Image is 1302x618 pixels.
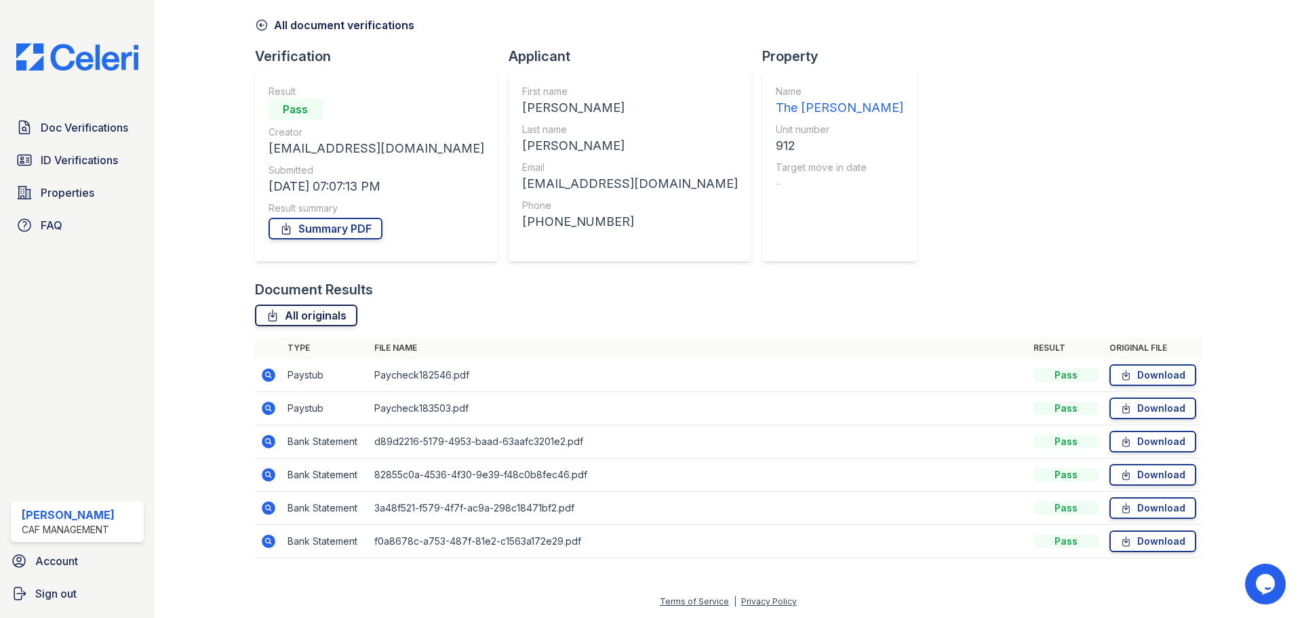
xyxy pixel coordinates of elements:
[41,152,118,168] span: ID Verifications
[369,337,1028,359] th: File name
[776,123,903,136] div: Unit number
[1028,337,1104,359] th: Result
[522,212,738,231] div: [PHONE_NUMBER]
[269,125,484,139] div: Creator
[776,85,903,117] a: Name The [PERSON_NAME]
[41,217,62,233] span: FAQ
[5,547,149,575] a: Account
[1245,564,1288,604] iframe: chat widget
[11,147,144,174] a: ID Verifications
[522,123,738,136] div: Last name
[282,459,369,492] td: Bank Statement
[1109,530,1196,552] a: Download
[776,174,903,193] div: -
[1033,368,1099,382] div: Pass
[255,305,357,326] a: All originals
[22,523,115,537] div: CAF Management
[1109,364,1196,386] a: Download
[1033,435,1099,448] div: Pass
[5,43,149,71] img: CE_Logo_Blue-a8612792a0a2168367f1c8372b55b34899dd931a85d93a1a3d3e32e68fde9ad4.png
[369,492,1028,525] td: 3a48f521-f579-4f7f-ac9a-298c18471bf2.pdf
[1109,398,1196,419] a: Download
[269,163,484,177] div: Submitted
[41,119,128,136] span: Doc Verifications
[282,359,369,392] td: Paystub
[269,218,382,239] a: Summary PDF
[5,580,149,607] a: Sign out
[369,525,1028,558] td: f0a8678c-a753-487f-81e2-c1563a172e29.pdf
[35,585,77,602] span: Sign out
[776,161,903,174] div: Target move in date
[741,596,797,606] a: Privacy Policy
[522,85,738,98] div: First name
[269,85,484,98] div: Result
[660,596,729,606] a: Terms of Service
[369,392,1028,425] td: Paycheck183503.pdf
[776,98,903,117] div: The [PERSON_NAME]
[369,459,1028,492] td: 82855c0a-4536-4f30-9e39-f48c0b8fec46.pdf
[776,136,903,155] div: 912
[282,492,369,525] td: Bank Statement
[522,174,738,193] div: [EMAIL_ADDRESS][DOMAIN_NAME]
[522,199,738,212] div: Phone
[255,47,509,66] div: Verification
[522,161,738,174] div: Email
[255,280,373,299] div: Document Results
[269,201,484,215] div: Result summary
[269,177,484,196] div: [DATE] 07:07:13 PM
[35,553,78,569] span: Account
[762,47,928,66] div: Property
[1033,402,1099,415] div: Pass
[11,114,144,141] a: Doc Verifications
[1033,535,1099,548] div: Pass
[22,507,115,523] div: [PERSON_NAME]
[776,85,903,98] div: Name
[282,337,369,359] th: Type
[282,425,369,459] td: Bank Statement
[282,392,369,425] td: Paystub
[1104,337,1202,359] th: Original file
[522,136,738,155] div: [PERSON_NAME]
[269,139,484,158] div: [EMAIL_ADDRESS][DOMAIN_NAME]
[734,596,736,606] div: |
[269,98,323,120] div: Pass
[1109,431,1196,452] a: Download
[1033,501,1099,515] div: Pass
[255,17,414,33] a: All document verifications
[282,525,369,558] td: Bank Statement
[41,185,94,201] span: Properties
[1033,468,1099,482] div: Pass
[1109,464,1196,486] a: Download
[1109,497,1196,519] a: Download
[11,179,144,206] a: Properties
[11,212,144,239] a: FAQ
[522,98,738,117] div: [PERSON_NAME]
[369,359,1028,392] td: Paycheck182546.pdf
[509,47,762,66] div: Applicant
[369,425,1028,459] td: d89d2216-5179-4953-baad-63aafc3201e2.pdf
